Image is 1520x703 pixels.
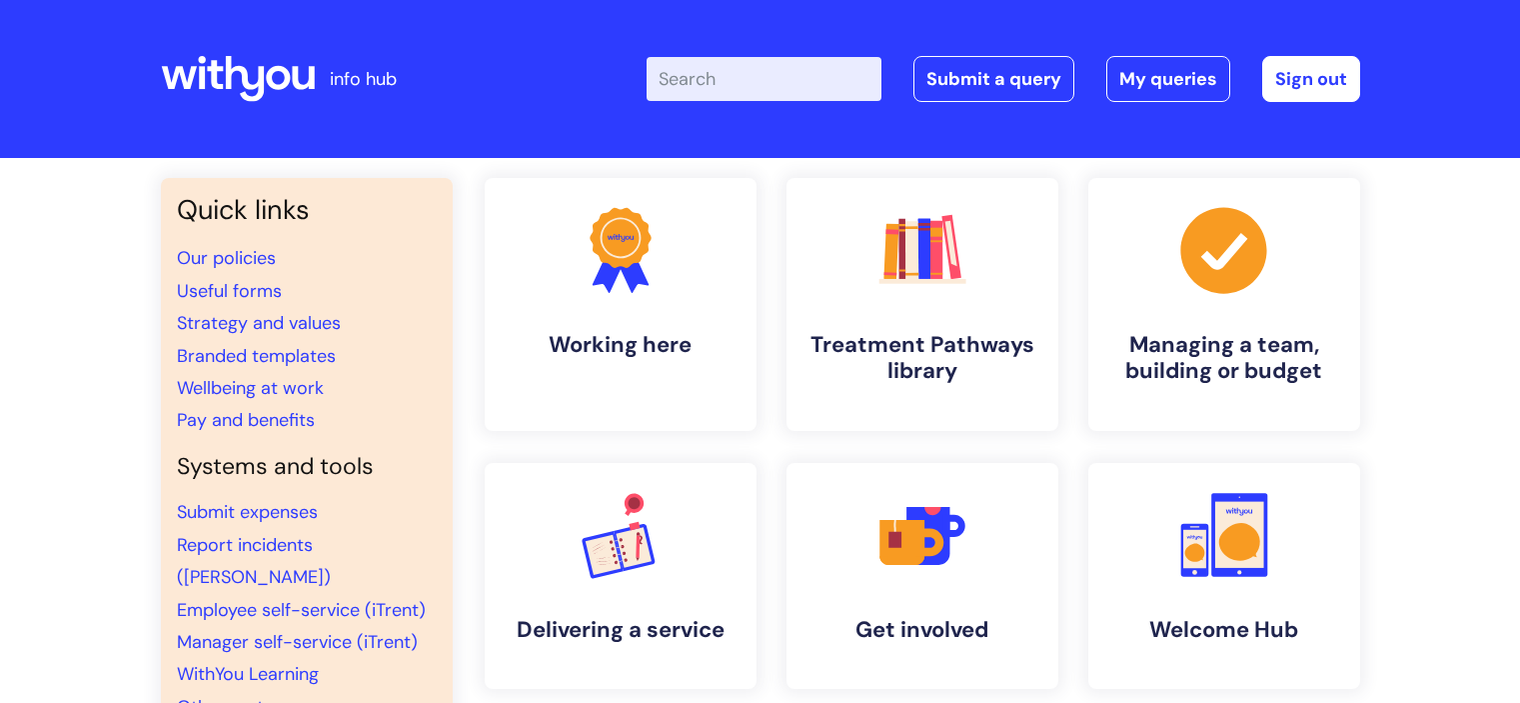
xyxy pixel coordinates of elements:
[485,178,757,431] a: Working here
[1088,178,1360,431] a: Managing a team, building or budget
[802,617,1042,643] h4: Get involved
[786,463,1058,689] a: Get involved
[177,453,437,481] h4: Systems and tools
[177,311,341,335] a: Strategy and values
[1106,56,1230,102] a: My queries
[1262,56,1360,102] a: Sign out
[647,57,881,101] input: Search
[802,332,1042,385] h4: Treatment Pathways library
[177,630,418,654] a: Manager self-service (iTrent)
[501,617,741,643] h4: Delivering a service
[1104,617,1344,643] h4: Welcome Hub
[485,463,757,689] a: Delivering a service
[177,246,276,270] a: Our policies
[177,279,282,303] a: Useful forms
[177,194,437,226] h3: Quick links
[177,408,315,432] a: Pay and benefits
[177,344,336,368] a: Branded templates
[330,63,397,95] p: info hub
[1088,463,1360,689] a: Welcome Hub
[177,533,331,589] a: Report incidents ([PERSON_NAME])
[501,332,741,358] h4: Working here
[177,376,324,400] a: Wellbeing at work
[913,56,1074,102] a: Submit a query
[177,500,318,524] a: Submit expenses
[1104,332,1344,385] h4: Managing a team, building or budget
[177,662,319,686] a: WithYou Learning
[647,56,1360,102] div: | -
[177,598,426,622] a: Employee self-service (iTrent)
[786,178,1058,431] a: Treatment Pathways library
